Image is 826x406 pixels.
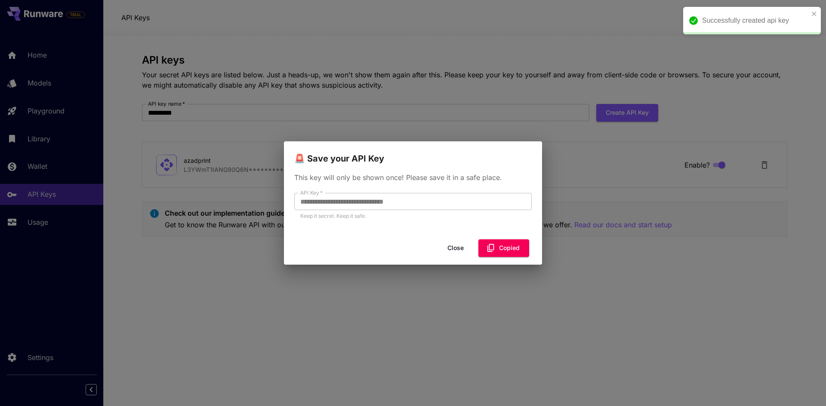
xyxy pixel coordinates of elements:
button: Close [436,239,475,257]
h2: 🚨 Save your API Key [284,141,542,165]
button: Copied [478,239,529,257]
button: close [811,10,817,17]
p: This key will only be shown once! Please save it in a safe place. [294,172,532,183]
label: API Key [300,189,323,196]
p: Keep it secret. Keep it safe. [300,212,526,220]
div: Successfully created api key [702,15,809,26]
